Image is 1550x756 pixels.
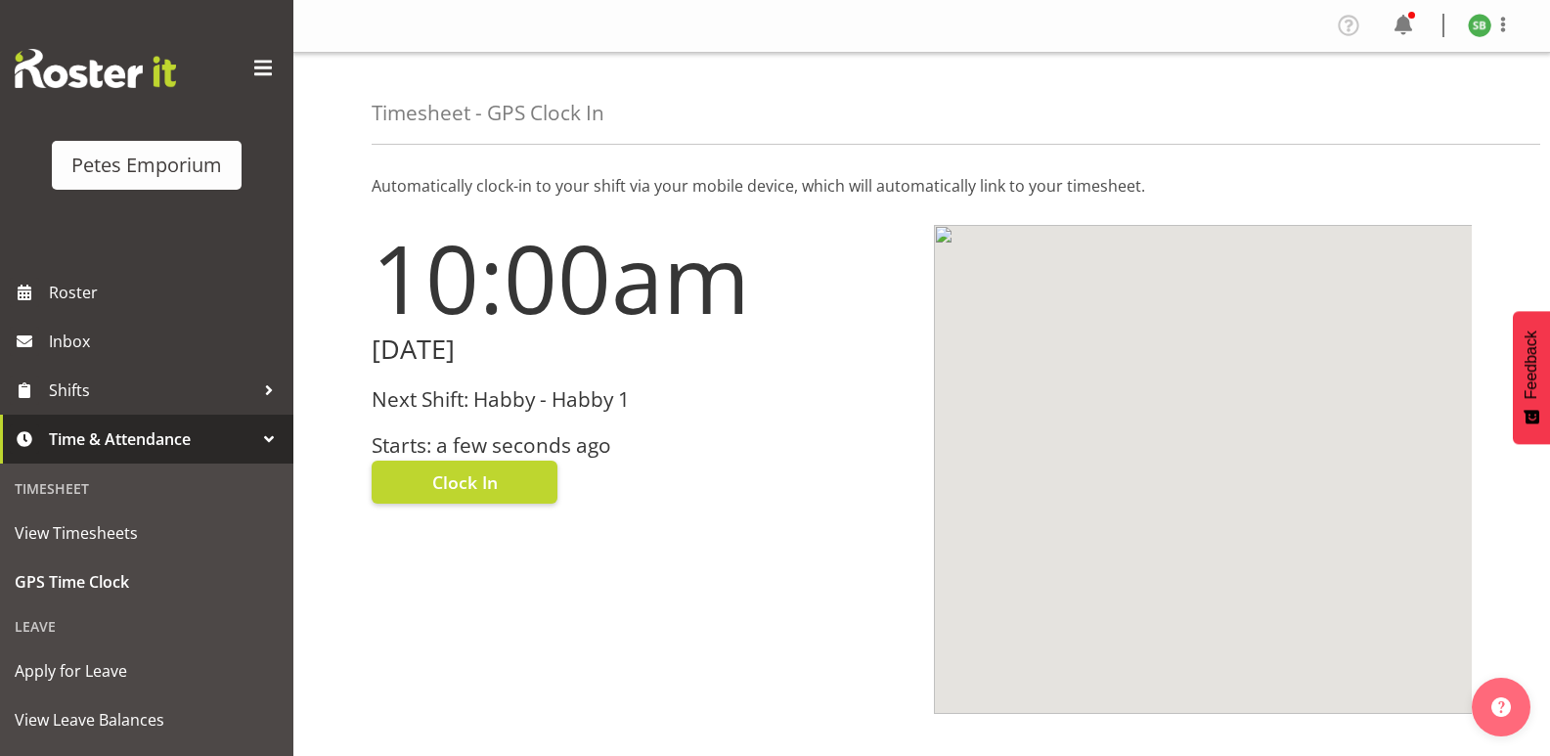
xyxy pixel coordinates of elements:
[49,278,284,307] span: Roster
[5,468,288,509] div: Timesheet
[372,334,910,365] h2: [DATE]
[49,327,284,356] span: Inbox
[1491,697,1511,717] img: help-xxl-2.png
[71,151,222,180] div: Petes Emporium
[432,469,498,495] span: Clock In
[372,102,604,124] h4: Timesheet - GPS Clock In
[5,509,288,557] a: View Timesheets
[15,705,279,734] span: View Leave Balances
[1513,311,1550,444] button: Feedback - Show survey
[15,49,176,88] img: Rosterit website logo
[5,606,288,646] div: Leave
[15,656,279,686] span: Apply for Leave
[1468,14,1491,37] img: stephanie-burden9828.jpg
[372,174,1472,198] p: Automatically clock-in to your shift via your mobile device, which will automatically link to you...
[5,646,288,695] a: Apply for Leave
[372,461,557,504] button: Clock In
[372,225,910,331] h1: 10:00am
[5,557,288,606] a: GPS Time Clock
[15,567,279,597] span: GPS Time Clock
[372,434,910,457] h3: Starts: a few seconds ago
[49,376,254,405] span: Shifts
[5,695,288,744] a: View Leave Balances
[372,388,910,411] h3: Next Shift: Habby - Habby 1
[15,518,279,548] span: View Timesheets
[49,424,254,454] span: Time & Attendance
[1523,331,1540,399] span: Feedback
